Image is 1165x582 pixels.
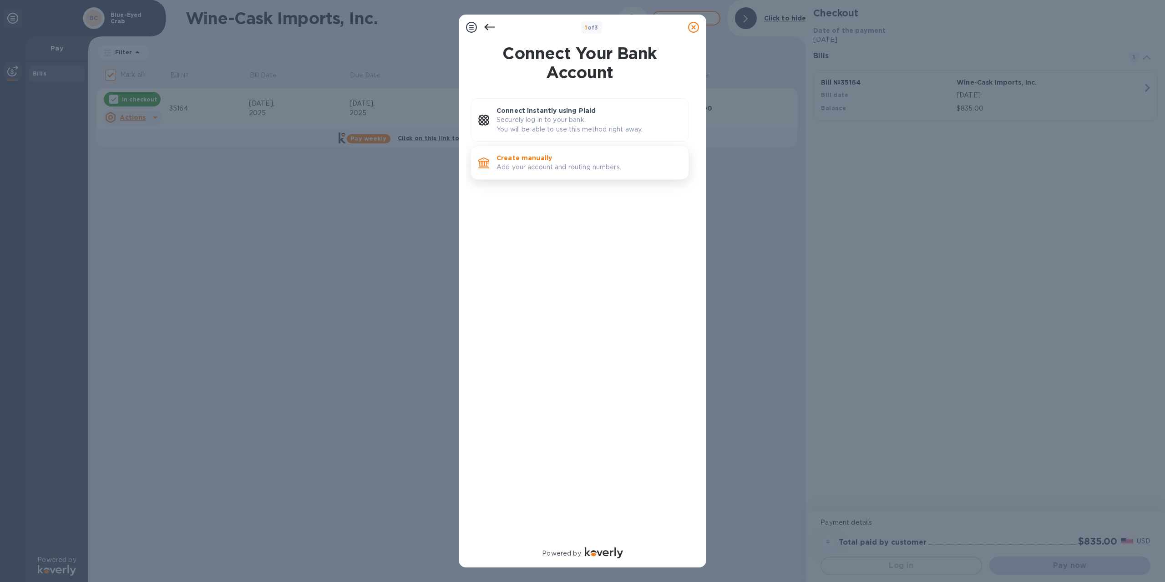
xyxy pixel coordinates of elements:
p: Powered by [542,549,581,558]
p: Add your account and routing numbers. [496,162,681,172]
b: of 3 [585,24,598,31]
img: Logo [585,547,623,558]
h1: Connect Your Bank Account [467,44,693,82]
p: Connect instantly using Plaid [496,106,681,115]
p: Create manually [496,153,681,162]
span: 1 [585,24,587,31]
p: Securely log in to your bank. You will be able to use this method right away. [496,115,681,134]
